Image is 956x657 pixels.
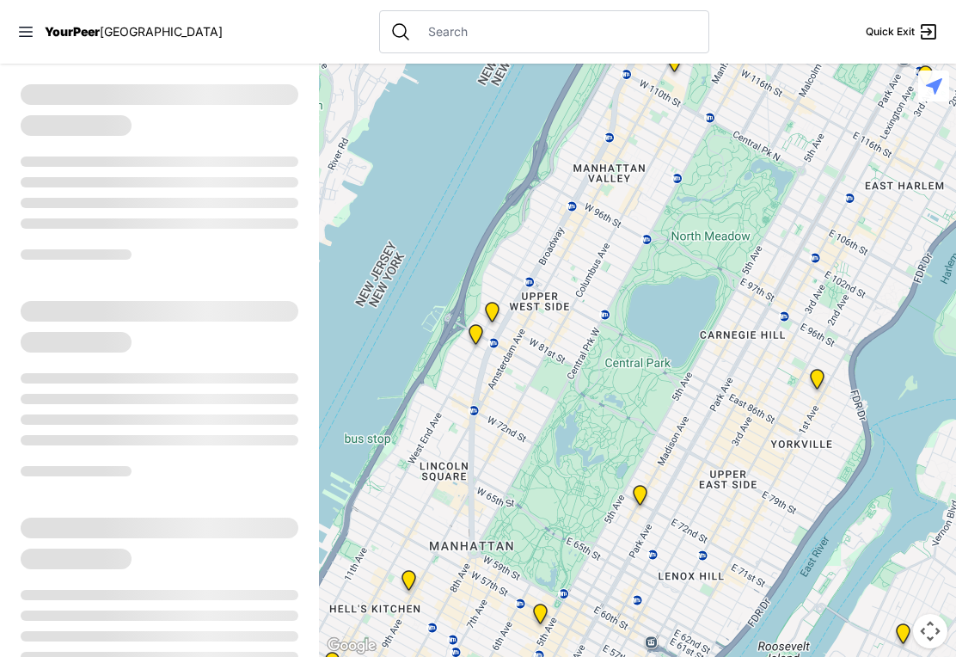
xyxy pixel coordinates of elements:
a: Open this area in Google Maps (opens a new window) [323,635,380,657]
span: Quick Exit [866,25,915,39]
div: Avenue Church [800,362,835,403]
div: The Cathedral Church of St. John the Divine [657,45,692,86]
span: [GEOGRAPHIC_DATA] [100,24,223,39]
div: Pathways Adult Drop-In Program [475,295,510,336]
div: Main Location [908,58,943,100]
span: YourPeer [45,24,100,39]
div: 9th Avenue Drop-in Center [391,563,426,605]
a: Quick Exit [866,21,939,42]
img: Google [323,635,380,657]
button: Map camera controls [913,614,947,648]
input: Search [418,23,698,40]
a: YourPeer[GEOGRAPHIC_DATA] [45,27,223,37]
div: Manhattan [622,478,658,519]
